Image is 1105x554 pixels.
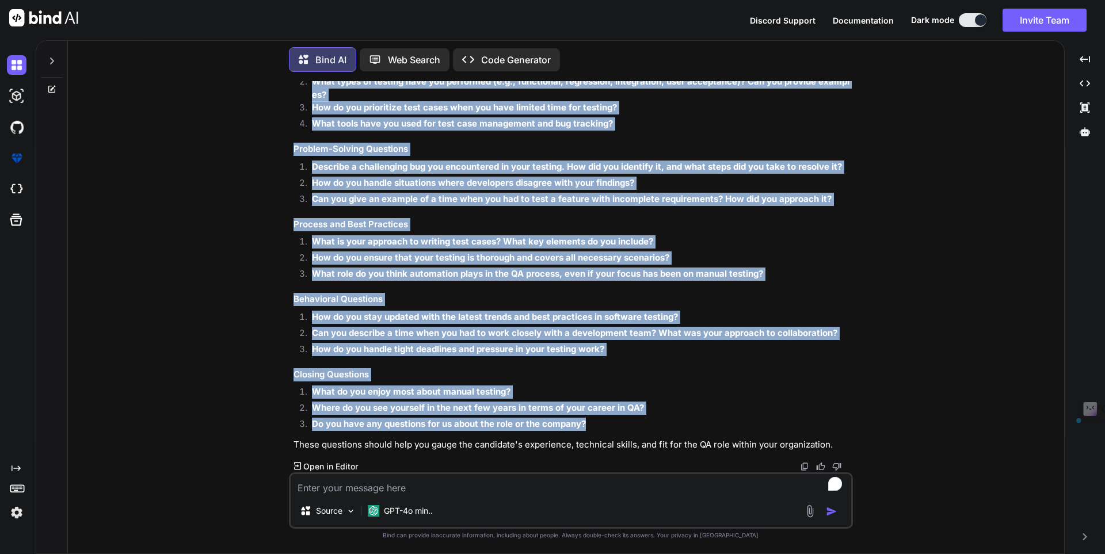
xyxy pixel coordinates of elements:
img: premium [7,148,26,168]
strong: Can you describe a time when you had to work closely with a development team? What was your appro... [312,327,837,338]
strong: What tools have you used for test case management and bug tracking? [312,118,613,129]
strong: How do you prioritize test cases when you have limited time for testing? [312,102,617,113]
img: Bind AI [9,9,78,26]
strong: Can you give an example of a time when you had to test a feature with incomplete requirements? Ho... [312,193,832,204]
img: like [816,462,825,471]
strong: Where do you see yourself in the next few years in terms of your career in QA? [312,402,644,413]
img: icon [826,506,837,517]
button: Discord Support [750,14,816,26]
p: These questions should help you gauge the candidate's experience, technical skills, and fit for t... [294,438,851,452]
p: Source [316,505,342,517]
strong: How do you handle tight deadlines and pressure in your testing work? [312,343,604,354]
p: Bind can provide inaccurate information, including about people. Always double-check its answers.... [289,531,853,540]
textarea: To enrich screen reader interactions, please activate Accessibility in Grammarly extension settings [291,474,851,495]
strong: What is your approach to writing test cases? What key elements do you include? [312,236,653,247]
strong: How do you stay updated with the latest trends and best practices in software testing? [312,311,678,322]
button: Documentation [833,14,894,26]
strong: Describe a challenging bug you encountered in your testing. How did you identify it, and what ste... [312,161,842,172]
strong: What types of testing have you performed (e.g., functional, regression, integration, user accepta... [312,76,849,100]
strong: How do you handle situations where developers disagree with your findings? [312,177,634,188]
button: Invite Team [1003,9,1087,32]
span: Documentation [833,16,894,25]
img: settings [7,503,26,522]
img: cloudideIcon [7,179,26,199]
strong: How do you ensure that your testing is thorough and covers all necessary scenarios? [312,252,669,263]
img: Pick Models [346,506,356,516]
strong: What do you enjoy most about manual testing? [312,386,510,397]
p: Code Generator [481,53,551,67]
h3: Closing Questions [294,368,851,381]
p: GPT-4o min.. [384,505,433,517]
img: dislike [832,462,841,471]
strong: Do you have any questions for us about the role or the company? [312,418,586,429]
img: copy [800,462,809,471]
img: darkChat [7,55,26,75]
span: Dark mode [911,14,954,26]
h3: Behavioral Questions [294,293,851,306]
p: Bind AI [315,53,346,67]
h3: Process and Best Practices [294,218,851,231]
strong: What role do you think automation plays in the QA process, even if your focus has been on manual ... [312,268,763,279]
h3: Problem-Solving Questions [294,143,851,156]
img: darkAi-studio [7,86,26,106]
img: GPT-4o mini [368,505,379,517]
img: attachment [803,505,817,518]
p: Web Search [388,53,440,67]
img: githubDark [7,117,26,137]
span: Discord Support [750,16,816,25]
p: Open in Editor [303,461,358,472]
